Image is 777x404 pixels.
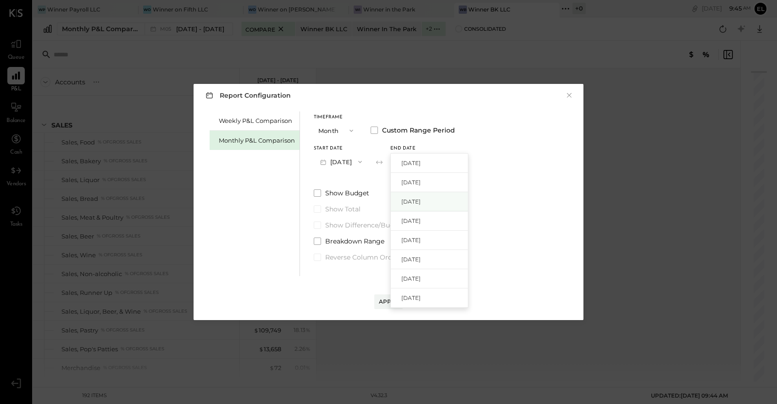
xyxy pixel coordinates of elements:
span: [DATE] [401,217,421,225]
button: Month [314,122,360,139]
span: Reverse Column Order [325,253,399,262]
span: Show Total [325,205,361,214]
div: Weekly P&L Comparison [219,116,295,125]
h3: Report Configuration [204,89,291,101]
span: Show Difference/Budget Variance [325,221,434,230]
span: [DATE] [401,178,421,186]
div: Apply [379,298,398,305]
span: [DATE] [401,159,421,167]
button: Apply [374,294,403,309]
span: Custom Range Period [382,126,455,135]
span: [DATE] [401,255,421,263]
span: [DATE] [401,294,421,302]
span: [DATE] [401,275,421,282]
div: End date [390,146,445,151]
span: [DATE] [401,198,421,205]
button: [DATE] [314,153,368,170]
div: Start Date [314,146,368,151]
button: × [565,91,573,100]
div: Monthly P&L Comparison [219,136,295,145]
div: Timeframe [314,115,360,120]
span: Breakdown Range [325,237,384,246]
span: [DATE] [401,236,421,244]
span: Show Budget [325,188,369,198]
